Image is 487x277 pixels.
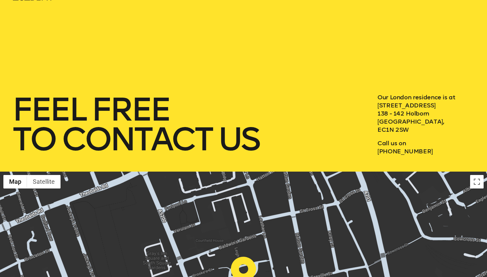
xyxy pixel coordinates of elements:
[377,139,475,155] p: Call us on [PHONE_NUMBER]
[470,175,484,188] button: Toggle fullscreen view
[3,175,27,188] button: Show street map
[27,175,61,188] button: Show satellite imagery
[12,95,353,154] h1: feel free to contact us
[377,93,475,134] p: Our London residence is at [STREET_ADDRESS] 138 - 142 Holborn [GEOGRAPHIC_DATA], EC1N 2SW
